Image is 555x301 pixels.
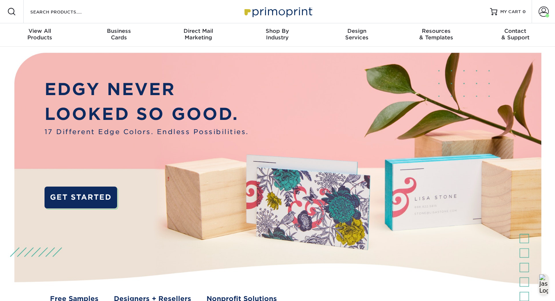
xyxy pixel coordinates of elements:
[238,23,317,47] a: Shop ByIndustry
[79,23,158,47] a: BusinessCards
[159,23,238,47] a: Direct MailMarketing
[523,9,526,14] span: 0
[396,28,475,34] span: Resources
[159,28,238,34] span: Direct Mail
[476,28,555,34] span: Contact
[45,77,249,102] p: EDGY NEVER
[317,28,396,41] div: Services
[476,23,555,47] a: Contact& Support
[45,102,249,126] p: LOOKED SO GOOD.
[241,4,314,19] img: Primoprint
[396,28,475,41] div: & Templates
[45,187,117,208] a: GET STARTED
[45,127,249,137] span: 17 Different Edge Colors. Endless Possibilities.
[476,28,555,41] div: & Support
[238,28,317,34] span: Shop By
[317,28,396,34] span: Design
[396,23,475,47] a: Resources& Templates
[500,9,521,15] span: MY CART
[79,28,158,34] span: Business
[159,28,238,41] div: Marketing
[317,23,396,47] a: DesignServices
[238,28,317,41] div: Industry
[79,28,158,41] div: Cards
[30,7,101,16] input: SEARCH PRODUCTS.....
